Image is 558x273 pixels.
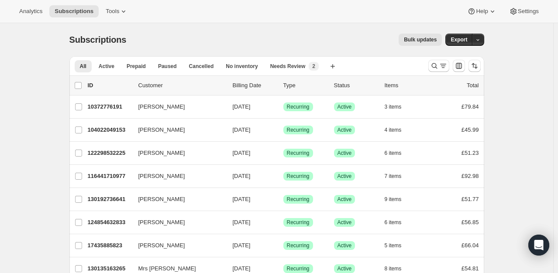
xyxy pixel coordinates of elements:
[468,60,481,72] button: Sort the results
[88,149,131,157] p: 122298532225
[462,173,479,179] span: £92.98
[88,239,479,252] div: 17435885823[PERSON_NAME][DATE]SuccessRecurringSuccessActive5 items£66.04
[504,5,544,17] button: Settings
[55,8,93,15] span: Subscriptions
[338,173,352,180] span: Active
[88,264,131,273] p: 130135163265
[445,34,472,46] button: Export
[399,34,442,46] button: Bulk updates
[476,8,488,15] span: Help
[106,8,119,15] span: Tools
[158,63,177,70] span: Paused
[338,126,352,133] span: Active
[138,172,185,181] span: [PERSON_NAME]
[133,215,220,229] button: [PERSON_NAME]
[233,242,251,249] span: [DATE]
[385,170,411,182] button: 7 items
[233,265,251,272] span: [DATE]
[385,265,402,272] span: 8 items
[385,126,402,133] span: 4 items
[385,216,411,229] button: 6 items
[133,123,220,137] button: [PERSON_NAME]
[287,242,310,249] span: Recurring
[69,35,127,44] span: Subscriptions
[138,218,185,227] span: [PERSON_NAME]
[385,150,402,157] span: 6 items
[462,150,479,156] span: £51.23
[287,173,310,180] span: Recurring
[138,81,226,90] p: Customer
[233,126,251,133] span: [DATE]
[385,239,411,252] button: 5 items
[462,103,479,110] span: £79.84
[338,265,352,272] span: Active
[287,150,310,157] span: Recurring
[14,5,48,17] button: Analytics
[88,241,131,250] p: 17435885823
[385,103,402,110] span: 3 items
[88,218,131,227] p: 124854632833
[88,195,131,204] p: 130192736641
[462,5,502,17] button: Help
[88,124,479,136] div: 104022049153[PERSON_NAME][DATE]SuccessRecurringSuccessActive4 items£45.99
[338,150,352,157] span: Active
[233,196,251,202] span: [DATE]
[462,242,479,249] span: £66.04
[312,63,315,70] span: 2
[404,36,437,43] span: Bulk updates
[127,63,146,70] span: Prepaid
[88,102,131,111] p: 10372776191
[451,36,467,43] span: Export
[287,103,310,110] span: Recurring
[385,173,402,180] span: 7 items
[99,63,114,70] span: Active
[385,147,411,159] button: 6 items
[138,149,185,157] span: [PERSON_NAME]
[385,193,411,205] button: 9 items
[189,63,214,70] span: Cancelled
[385,81,428,90] div: Items
[334,81,378,90] p: Status
[226,63,258,70] span: No inventory
[49,5,99,17] button: Subscriptions
[100,5,133,17] button: Tools
[233,219,251,225] span: [DATE]
[453,60,465,72] button: Customize table column order and visibility
[287,219,310,226] span: Recurring
[528,235,549,256] div: Open Intercom Messenger
[133,169,220,183] button: [PERSON_NAME]
[385,219,402,226] span: 6 items
[462,219,479,225] span: £56.85
[385,101,411,113] button: 3 items
[88,81,479,90] div: IDCustomerBilling DateTypeStatusItemsTotal
[385,242,402,249] span: 5 items
[138,264,196,273] span: Mrs [PERSON_NAME]
[138,195,185,204] span: [PERSON_NAME]
[88,172,131,181] p: 116441710977
[428,60,449,72] button: Search and filter results
[133,239,220,253] button: [PERSON_NAME]
[88,170,479,182] div: 116441710977[PERSON_NAME][DATE]SuccessRecurringSuccessActive7 items£92.98
[80,63,86,70] span: All
[385,196,402,203] span: 9 items
[287,126,310,133] span: Recurring
[88,147,479,159] div: 122298532225[PERSON_NAME][DATE]SuccessRecurringSuccessActive6 items£51.23
[283,81,327,90] div: Type
[133,100,220,114] button: [PERSON_NAME]
[233,150,251,156] span: [DATE]
[88,126,131,134] p: 104022049153
[385,124,411,136] button: 4 items
[338,196,352,203] span: Active
[270,63,306,70] span: Needs Review
[462,126,479,133] span: £45.99
[338,242,352,249] span: Active
[138,241,185,250] span: [PERSON_NAME]
[88,193,479,205] div: 130192736641[PERSON_NAME][DATE]SuccessRecurringSuccessActive9 items£51.77
[88,81,131,90] p: ID
[233,173,251,179] span: [DATE]
[233,81,276,90] p: Billing Date
[88,101,479,113] div: 10372776191[PERSON_NAME][DATE]SuccessRecurringSuccessActive3 items£79.84
[326,60,340,72] button: Create new view
[138,126,185,134] span: [PERSON_NAME]
[138,102,185,111] span: [PERSON_NAME]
